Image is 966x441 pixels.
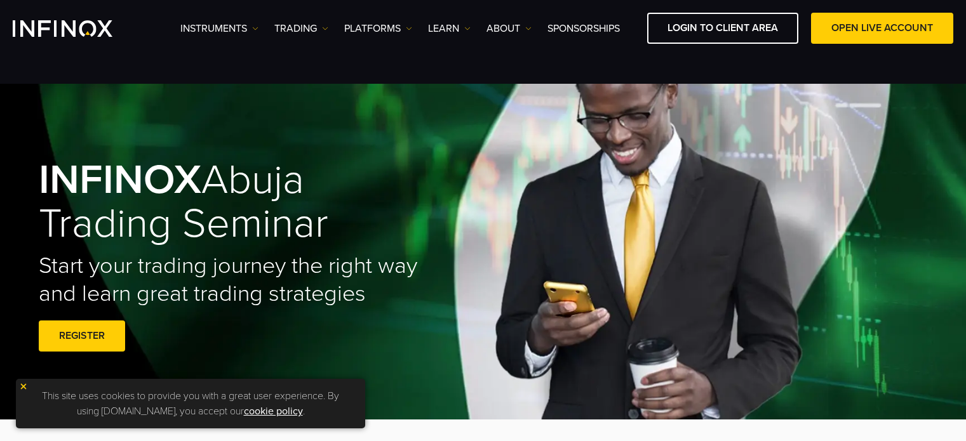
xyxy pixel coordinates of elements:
[274,21,328,36] a: TRADING
[39,155,201,205] strong: INFINOX
[344,21,412,36] a: PLATFORMS
[428,21,471,36] a: Learn
[244,405,303,418] a: cookie policy
[19,382,28,391] img: yellow close icon
[39,252,439,308] h2: Start your trading journey the right way and learn great trading strategies
[22,385,359,422] p: This site uses cookies to provide you with a great user experience. By using [DOMAIN_NAME], you a...
[647,13,798,44] a: LOGIN TO CLIENT AREA
[547,21,620,36] a: SPONSORSHIPS
[39,320,125,352] a: REGISTER
[13,20,142,37] a: INFINOX Logo
[811,13,953,44] a: OPEN LIVE ACCOUNT
[39,159,439,246] h1: Abuja Trading Seminar
[180,21,258,36] a: Instruments
[486,21,532,36] a: ABOUT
